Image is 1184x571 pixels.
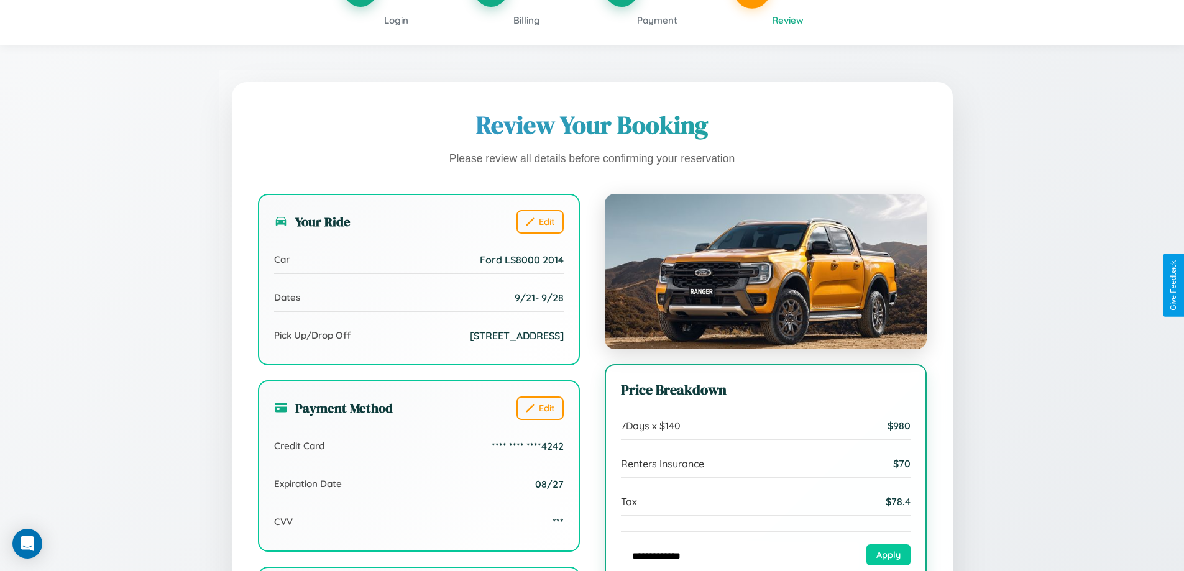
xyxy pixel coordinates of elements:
[621,495,637,508] span: Tax
[1169,260,1178,311] div: Give Feedback
[274,478,342,490] span: Expiration Date
[621,419,681,432] span: 7 Days x $ 140
[274,212,351,231] h3: Your Ride
[513,14,540,26] span: Billing
[384,14,408,26] span: Login
[258,108,927,142] h1: Review Your Booking
[621,380,911,400] h3: Price Breakdown
[274,440,324,452] span: Credit Card
[516,210,564,234] button: Edit
[605,194,927,349] img: Ford LS8000
[515,291,564,304] span: 9 / 21 - 9 / 28
[258,149,927,169] p: Please review all details before confirming your reservation
[516,396,564,420] button: Edit
[470,329,564,342] span: [STREET_ADDRESS]
[772,14,804,26] span: Review
[886,495,911,508] span: $ 78.4
[12,529,42,559] div: Open Intercom Messenger
[274,291,300,303] span: Dates
[637,14,677,26] span: Payment
[888,419,911,432] span: $ 980
[274,329,351,341] span: Pick Up/Drop Off
[893,457,911,470] span: $ 70
[274,254,290,265] span: Car
[535,478,564,490] span: 08/27
[866,544,911,565] button: Apply
[274,516,293,528] span: CVV
[274,399,393,417] h3: Payment Method
[621,457,704,470] span: Renters Insurance
[480,254,564,266] span: Ford LS8000 2014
